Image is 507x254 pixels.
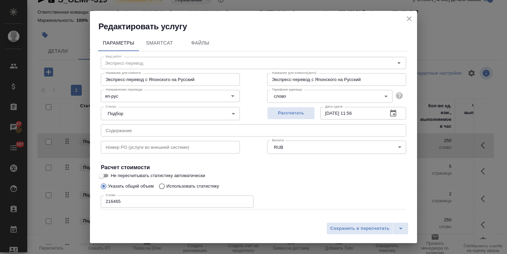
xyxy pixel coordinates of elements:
[106,111,125,116] button: Подбор
[330,225,389,233] span: Сохранить и пересчитать
[108,183,154,190] p: Указать общий объем
[111,172,205,179] span: Не пересчитывать статистику автоматически
[272,144,285,150] button: RUB
[326,222,393,235] button: Сохранить и пересчитать
[166,183,219,190] p: Использовать статистику
[381,218,406,227] input: ✎ Введи что-нибудь
[98,21,417,32] h2: Редактировать услугу
[101,163,406,172] h4: Расчет стоимости
[228,91,237,101] button: Open
[143,39,176,47] span: SmartCat
[101,107,240,120] div: Подбор
[267,90,393,103] div: слово
[404,14,414,24] button: close
[326,222,409,235] div: split button
[184,39,217,47] span: Файлы
[272,93,288,99] button: слово
[102,39,135,47] span: Параметры
[267,141,406,154] div: RUB
[271,109,311,117] span: Рассчитать
[267,107,315,120] button: Рассчитать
